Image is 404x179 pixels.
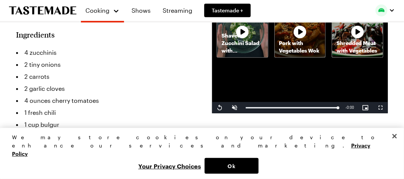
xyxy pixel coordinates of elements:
h2: Ingredients [16,30,55,39]
button: Unmute [227,102,242,113]
a: Shredded Meat with VegetablesRecipe image thumbnail [332,6,383,58]
li: 2 tiny onions [16,59,197,71]
li: 4 ounces cherry tomatoes [16,95,197,107]
a: To Tastemade Home Page [9,6,76,15]
button: Replay [212,102,227,113]
button: Profile picture [376,5,395,17]
div: Privacy [12,133,386,174]
span: Tastemade + [212,7,243,14]
a: Pork with Vegetables WokRecipe image thumbnail [274,6,326,58]
a: Shaved Zucchini Salad with [PERSON_NAME] and MintRecipe image thumbnail [217,6,268,58]
li: 2 carrots [16,71,197,83]
button: Your Privacy Choices [135,158,205,174]
span: Cooking [86,7,110,14]
a: Tastemade + [204,4,251,17]
button: Ok [205,158,259,174]
div: Progress Bar [246,107,338,108]
button: Fullscreen [373,102,388,113]
button: Picture-in-Picture [358,102,373,113]
span: - [346,105,347,110]
span: 0:00 [347,105,354,110]
li: 2 garlic cloves [16,83,197,95]
div: We may store cookies on your device to enhance our services and marketing. [12,133,386,158]
p: Shredded Meat with Vegetables [332,39,383,54]
p: Pork with Vegetables Wok [275,39,326,54]
img: Profile picture [376,5,388,17]
button: Close [386,128,403,144]
li: 4 zucchinis [16,47,197,59]
button: Cooking [85,3,120,18]
li: 1 cup bulgur [16,119,197,131]
li: 1 fresh chili [16,107,197,119]
p: Shaved Zucchini Salad with [PERSON_NAME] and Mint [217,32,268,54]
